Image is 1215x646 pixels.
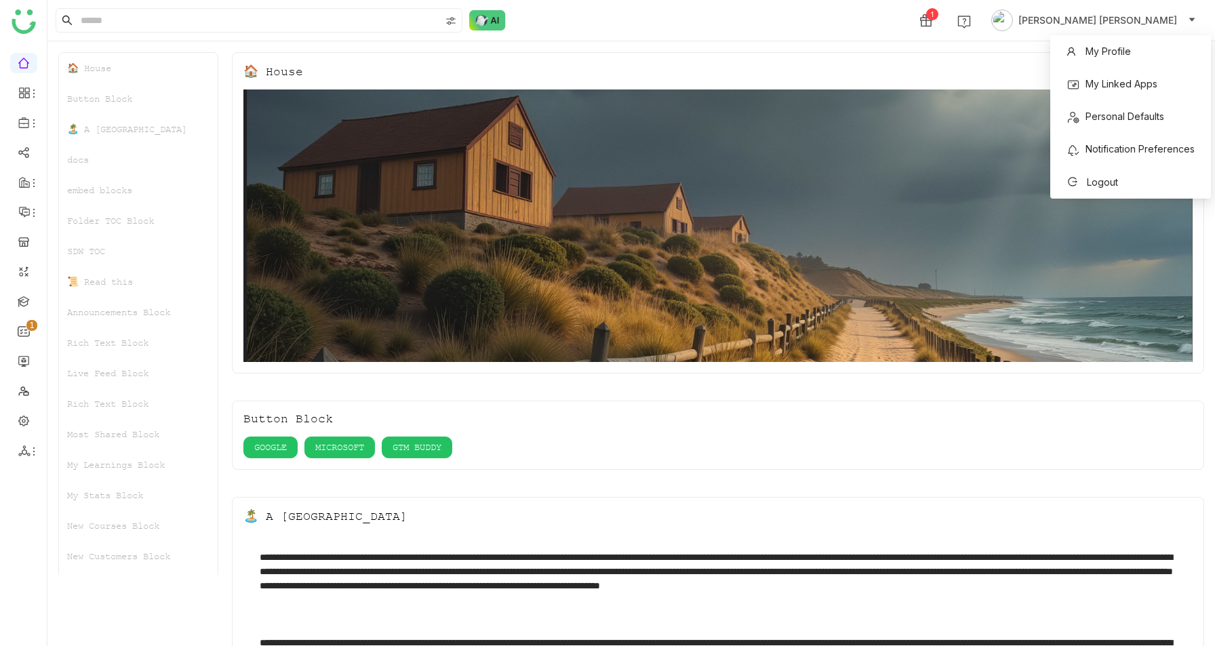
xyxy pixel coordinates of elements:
div: Live Feed Block [59,358,218,388]
img: 68553b2292361c547d91f02a [243,89,1193,362]
button: GOOGLE [243,437,298,458]
img: my_linked_apps.svg [1067,78,1080,92]
div: 🏠 House [243,64,303,79]
img: search-type.svg [445,16,456,26]
div: Most Shared Block [59,419,218,449]
span: [PERSON_NAME] [PERSON_NAME] [1018,13,1177,28]
img: help.svg [957,15,971,28]
div: 🏝️ A [GEOGRAPHIC_DATA] [59,114,218,144]
span: My Linked Apps [1085,78,1157,89]
div: Folder TOC Block [59,205,218,236]
div: 📜 Read this [59,266,218,297]
button: MICROSOFT [304,437,375,458]
div: docs [59,144,218,175]
div: Announcements Block [59,297,218,327]
div: Button Block [59,83,218,114]
nz-badge-sup: 1 [26,320,37,331]
div: New Customers Block [59,541,218,571]
img: personal_defaults.svg [1067,110,1080,124]
div: My Stats Block [59,480,218,510]
div: Button Block [243,412,333,426]
span: GOOGLE [254,440,287,455]
button: [PERSON_NAME] [PERSON_NAME] [989,9,1199,31]
p: 1 [29,319,35,332]
img: ask-buddy-normal.svg [469,10,506,31]
span: Logout [1087,176,1118,188]
div: Recent Forum Post Block [59,571,218,602]
span: MICROSOFT [315,440,364,455]
img: logo [12,9,36,34]
div: 🏝️ A [GEOGRAPHIC_DATA] [243,508,407,523]
span: Personal Defaults [1085,110,1164,122]
div: Rich Text Block [59,327,218,358]
span: Notification Preferences [1085,143,1195,155]
span: GTM BUDDY [393,440,441,455]
div: My Learnings Block [59,449,218,480]
div: embed blocks [59,175,218,205]
div: New Courses Block [59,510,218,541]
div: 🏠 House [59,53,218,83]
span: My Profile [1085,45,1131,57]
img: avatar [991,9,1013,31]
button: GTM BUDDY [382,437,452,458]
div: 1 [926,8,938,20]
div: Rich Text Block [59,388,218,419]
div: SDW TOC [59,236,218,266]
img: notification_preferences.svg [1067,144,1080,157]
